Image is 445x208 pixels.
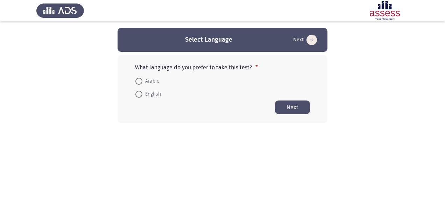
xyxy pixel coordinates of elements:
span: English [142,90,161,98]
p: What language do you prefer to take this test? [135,64,310,71]
img: Assess Talent Management logo [36,1,84,20]
span: Arabic [142,77,159,85]
img: Assessment logo of ASSESS Focus 4 Module Assessment (EN/AR) (Basic - IB) [361,1,409,20]
h3: Select Language [185,35,232,44]
button: Start assessment [291,34,319,46]
button: Start assessment [275,100,310,114]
